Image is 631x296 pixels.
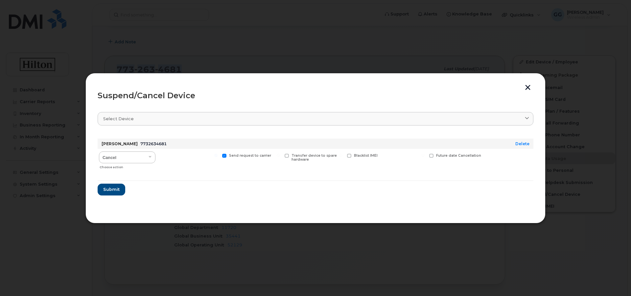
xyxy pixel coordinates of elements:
iframe: Messenger Launcher [602,267,626,291]
span: Select device [103,116,134,122]
div: Choose action [100,162,155,170]
button: Submit [98,184,125,195]
a: Delete [515,141,529,146]
input: Transfer device to spare hardware [277,154,280,157]
input: Future date Cancellation [421,154,425,157]
strong: [PERSON_NAME] [102,141,138,146]
input: Send request to carrier [214,154,218,157]
a: Select device [98,112,533,125]
input: Blacklist IMEI [339,154,342,157]
span: Blacklist IMEI [354,153,378,158]
span: Send request to carrier [229,153,271,158]
span: 7732634681 [140,141,167,146]
span: Transfer device to spare hardware [292,153,337,162]
div: Suspend/Cancel Device [98,92,533,100]
span: Submit [103,186,120,193]
span: Future date Cancellation [436,153,481,158]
